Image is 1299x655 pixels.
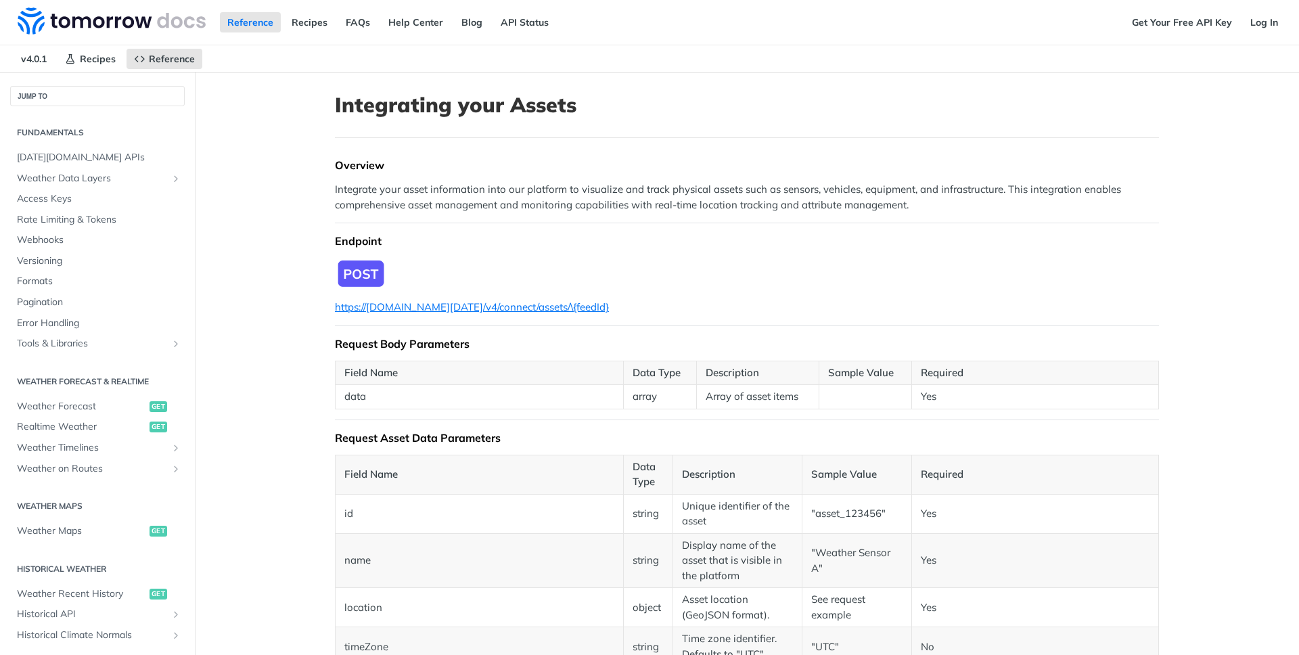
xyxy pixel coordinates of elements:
[150,526,167,537] span: get
[623,533,673,588] td: string
[17,296,181,309] span: Pagination
[17,441,167,455] span: Weather Timelines
[673,533,802,588] td: Display name of the asset that is visible in the platform
[673,455,802,494] th: Description
[828,366,894,379] strong: Sample Value
[17,275,181,288] span: Formats
[17,192,181,206] span: Access Keys
[673,494,802,533] td: Unique identifier of the asset
[10,127,185,139] h2: Fundamentals
[911,588,1158,627] td: Yes
[911,533,1158,588] td: Yes
[623,494,673,533] td: string
[17,151,181,164] span: [DATE][DOMAIN_NAME] APIs
[335,158,1159,172] div: Overview
[170,609,181,620] button: Show subpages for Historical API
[149,53,195,65] span: Reference
[802,494,911,533] td: "asset_123456"
[344,366,398,379] strong: Field Name
[623,385,696,409] td: array
[633,366,681,379] strong: Data Type
[911,455,1158,494] th: Required
[706,366,759,379] strong: Description
[17,629,167,642] span: Historical Climate Normals
[911,385,1158,409] td: Yes
[170,338,181,349] button: Show subpages for Tools & Libraries
[336,533,624,588] td: name
[623,588,673,627] td: object
[10,189,185,209] a: Access Keys
[335,258,1159,290] span: Expand image
[1243,12,1285,32] a: Log In
[10,604,185,625] a: Historical APIShow subpages for Historical API
[802,533,911,588] td: "Weather Sensor A"
[150,589,167,600] span: get
[17,524,146,538] span: Weather Maps
[335,182,1159,212] p: Integrate your asset information into our platform to visualize and track physical assets such as...
[10,584,185,604] a: Weather Recent Historyget
[802,455,911,494] th: Sample Value
[17,213,181,227] span: Rate Limiting & Tokens
[335,337,1159,351] div: Request Body Parameters
[17,587,146,601] span: Weather Recent History
[10,417,185,437] a: Realtime Weatherget
[10,459,185,479] a: Weather on RoutesShow subpages for Weather on Routes
[170,630,181,641] button: Show subpages for Historical Climate Normals
[335,300,609,313] a: https://[DOMAIN_NAME][DATE]/v4/connect/assets/\{feedId}
[170,443,181,453] button: Show subpages for Weather Timelines
[623,455,673,494] th: Data Type
[10,230,185,250] a: Webhooks
[150,422,167,432] span: get
[10,210,185,230] a: Rate Limiting & Tokens
[336,385,624,409] td: data
[381,12,451,32] a: Help Center
[17,337,167,351] span: Tools & Libraries
[10,292,185,313] a: Pagination
[10,168,185,189] a: Weather Data LayersShow subpages for Weather Data Layers
[10,397,185,417] a: Weather Forecastget
[10,625,185,646] a: Historical Climate NormalsShow subpages for Historical Climate Normals
[17,317,181,330] span: Error Handling
[17,254,181,268] span: Versioning
[80,53,116,65] span: Recipes
[170,173,181,184] button: Show subpages for Weather Data Layers
[336,494,624,533] td: id
[336,588,624,627] td: location
[10,500,185,512] h2: Weather Maps
[17,608,167,621] span: Historical API
[58,49,123,69] a: Recipes
[10,376,185,388] h2: Weather Forecast & realtime
[911,494,1158,533] td: Yes
[10,521,185,541] a: Weather Mapsget
[284,12,335,32] a: Recipes
[1124,12,1239,32] a: Get Your Free API Key
[10,334,185,354] a: Tools & LibrariesShow subpages for Tools & Libraries
[10,271,185,292] a: Formats
[127,49,202,69] a: Reference
[17,462,167,476] span: Weather on Routes
[338,12,378,32] a: FAQs
[10,563,185,575] h2: Historical Weather
[10,148,185,168] a: [DATE][DOMAIN_NAME] APIs
[336,455,624,494] th: Field Name
[220,12,281,32] a: Reference
[14,49,54,69] span: v4.0.1
[697,385,819,409] td: Array of asset items
[170,464,181,474] button: Show subpages for Weather on Routes
[10,313,185,334] a: Error Handling
[17,420,146,434] span: Realtime Weather
[335,431,1159,445] div: Request Asset Data Parameters
[10,86,185,106] button: JUMP TO
[17,172,167,185] span: Weather Data Layers
[335,93,1159,117] h1: Integrating your Assets
[10,251,185,271] a: Versioning
[17,233,181,247] span: Webhooks
[493,12,556,32] a: API Status
[17,400,146,413] span: Weather Forecast
[673,588,802,627] td: Asset location (GeoJSON format).
[10,438,185,458] a: Weather TimelinesShow subpages for Weather Timelines
[802,588,911,627] td: See request example
[18,7,206,35] img: Tomorrow.io Weather API Docs
[921,366,963,379] strong: Required
[454,12,490,32] a: Blog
